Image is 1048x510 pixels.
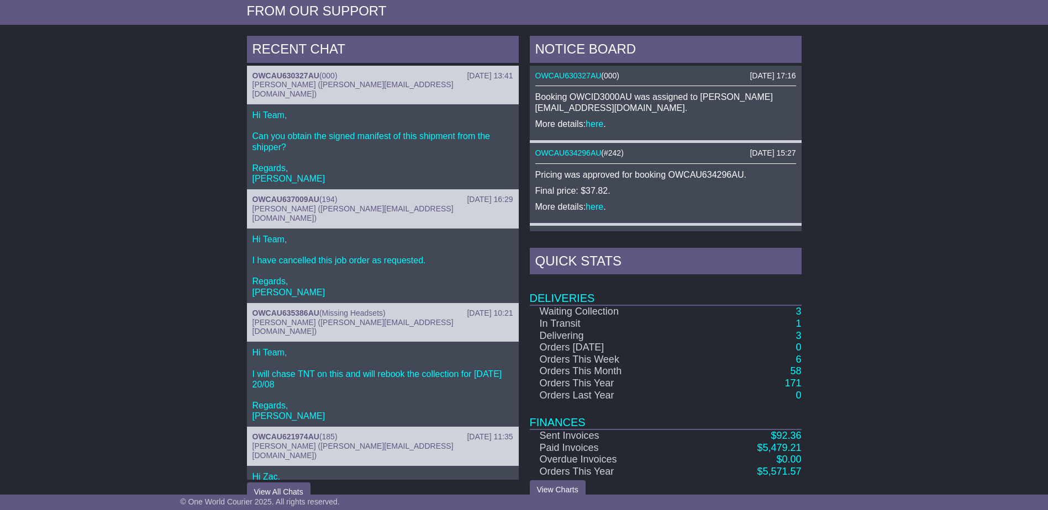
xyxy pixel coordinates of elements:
[467,309,513,318] div: [DATE] 10:21
[530,248,802,278] div: Quick Stats
[790,365,801,376] a: 58
[252,309,513,318] div: ( )
[252,80,454,98] span: [PERSON_NAME] ([PERSON_NAME][EMAIL_ADDRESS][DOMAIN_NAME])
[782,454,801,465] span: 0.00
[762,466,801,477] span: 5,571.57
[530,318,701,330] td: In Transit
[530,466,701,478] td: Orders This Year
[252,71,513,81] div: ( )
[757,442,801,453] a: $5,479.21
[535,148,602,157] a: OWCAU634296AU
[530,480,586,500] a: View Charts
[535,119,796,129] p: More details: .
[796,318,801,329] a: 1
[467,71,513,81] div: [DATE] 13:41
[796,354,801,365] a: 6
[530,342,701,354] td: Orders [DATE]
[322,71,335,80] span: 000
[530,330,701,342] td: Delivering
[252,318,454,336] span: [PERSON_NAME] ([PERSON_NAME][EMAIL_ADDRESS][DOMAIN_NAME])
[252,432,513,442] div: ( )
[796,342,801,353] a: 0
[586,119,603,129] a: here
[604,148,621,157] span: #242
[252,347,513,421] p: Hi Team, I will chase TNT on this and will rebook the collection for [DATE] 20/08 Regards, [PERSO...
[535,71,796,81] div: ( )
[796,390,801,401] a: 0
[530,378,701,390] td: Orders This Year
[530,429,701,442] td: Sent Invoices
[535,148,796,158] div: ( )
[535,92,796,113] p: Booking OWCID3000AU was assigned to [PERSON_NAME][EMAIL_ADDRESS][DOMAIN_NAME].
[535,71,602,80] a: OWCAU630327AU
[322,432,335,441] span: 185
[530,305,701,318] td: Waiting Collection
[252,195,319,204] a: OWCAU637009AU
[757,466,801,477] a: $5,571.57
[252,204,454,222] span: [PERSON_NAME] ([PERSON_NAME][EMAIL_ADDRESS][DOMAIN_NAME])
[776,454,801,465] a: $0.00
[530,401,802,429] td: Finances
[771,430,801,441] a: $92.36
[252,110,513,184] p: Hi Team, Can you obtain the signed manifest of this shipment from the shipper? Regards, [PERSON_N...
[252,234,513,297] p: Hi Team, I have cancelled this job order as requested. Regards, [PERSON_NAME]
[252,309,319,317] a: OWCAU635386AU
[750,71,796,81] div: [DATE] 17:16
[322,309,383,317] span: Missing Headsets
[535,201,796,212] p: More details: .
[535,169,796,180] p: Pricing was approved for booking OWCAU634296AU.
[796,306,801,317] a: 3
[530,442,701,454] td: Paid Invoices
[322,195,335,204] span: 194
[784,378,801,389] a: 171
[530,277,802,305] td: Deliveries
[530,36,802,66] div: NOTICE BOARD
[750,148,796,158] div: [DATE] 15:27
[530,390,701,402] td: Orders Last Year
[762,442,801,453] span: 5,479.21
[252,432,319,441] a: OWCAU621974AU
[604,71,617,80] span: 000
[530,365,701,378] td: Orders This Month
[247,482,310,502] button: View All Chats
[586,202,603,211] a: here
[530,354,701,366] td: Orders This Week
[252,442,454,460] span: [PERSON_NAME] ([PERSON_NAME][EMAIL_ADDRESS][DOMAIN_NAME])
[796,330,801,341] a: 3
[776,430,801,441] span: 92.36
[252,71,319,80] a: OWCAU630327AU
[247,36,519,66] div: RECENT CHAT
[530,454,701,466] td: Overdue Invoices
[180,497,340,506] span: © One World Courier 2025. All rights reserved.
[535,185,796,196] p: Final price: $37.82.
[252,195,513,204] div: ( )
[467,195,513,204] div: [DATE] 16:29
[467,432,513,442] div: [DATE] 11:35
[247,3,802,19] div: FROM OUR SUPPORT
